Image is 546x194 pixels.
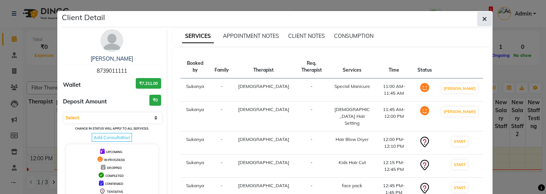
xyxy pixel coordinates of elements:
button: [PERSON_NAME] [442,107,478,116]
td: Sukanya [180,155,210,178]
th: Time [375,55,413,78]
td: - [210,102,234,131]
span: CONSUMPTION [334,33,373,39]
th: Status [413,55,436,78]
td: 12:15 PM-12:45 PM [375,155,413,178]
button: START [452,160,468,169]
span: UPCOMING [106,150,122,154]
td: Sukanya [180,131,210,155]
h3: ₹7,211.00 [136,78,161,89]
div: [DEMOGRAPHIC_DATA] Hair Setting [334,106,370,127]
span: TENTATIVE [107,190,123,194]
button: [PERSON_NAME] [442,84,478,93]
span: CLIENT NOTES [288,33,325,39]
td: Sukanya [180,102,210,131]
td: 11:00 AM-11:45 AM [375,78,413,102]
td: - [294,131,329,155]
button: START [452,183,468,192]
span: Wallet [63,81,81,89]
td: - [294,102,329,131]
td: Sukanya [180,78,210,102]
h3: ₹0 [149,95,161,106]
span: [DEMOGRAPHIC_DATA] [238,160,289,165]
td: - [294,78,329,102]
span: APPOINTMENT NOTES [223,33,279,39]
th: Services [329,55,375,78]
span: CONFIRMED [105,182,123,186]
div: face pack [334,182,370,189]
span: SERVICES [182,30,214,43]
span: DROPPED [107,166,122,170]
span: [DEMOGRAPHIC_DATA] [238,106,289,112]
a: [PERSON_NAME] [91,55,133,62]
th: Booked by [180,55,210,78]
span: IN PROGRESS [104,158,125,162]
span: [DEMOGRAPHIC_DATA] [238,83,289,89]
button: START [452,137,468,146]
td: 11:45 AM-12:00 PM [375,102,413,131]
div: Hair Blow Dryer [334,136,370,143]
div: Kids Hair Cut [334,159,370,166]
span: COMPLETED [105,174,124,178]
td: - [294,155,329,178]
th: Family [210,55,234,78]
div: Special Manicure [334,83,370,90]
th: Req. Therapist [294,55,329,78]
td: 12:00 PM-12:10 PM [375,131,413,155]
h5: Client Detail [62,12,105,23]
th: Therapist [234,55,294,78]
span: Deposit Amount [63,97,107,106]
td: - [210,131,234,155]
span: [DEMOGRAPHIC_DATA] [238,183,289,188]
span: 8739011111 [97,67,127,74]
img: avatar [100,29,123,52]
td: - [210,78,234,102]
span: [DEMOGRAPHIC_DATA] [238,136,289,142]
small: Change in status will apply to all services. [75,127,149,130]
span: Add Consultation [92,133,132,142]
td: - [210,155,234,178]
